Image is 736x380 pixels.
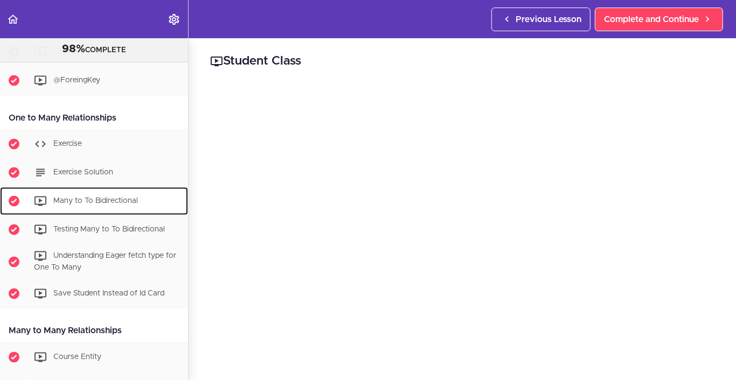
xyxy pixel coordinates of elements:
[595,8,723,31] a: Complete and Continue
[210,52,714,71] h2: Student Class
[604,13,699,26] span: Complete and Continue
[6,13,19,26] svg: Back to course curriculum
[34,252,176,272] span: Understanding Eager fetch type for One To Many
[491,8,591,31] a: Previous Lesson
[53,354,101,361] span: Course Entity
[53,197,138,205] span: Many to To Bidirectional
[53,140,82,147] span: Exercise
[168,13,180,26] svg: Settings Menu
[53,290,164,298] span: Save Student Instead of Id Card
[516,13,581,26] span: Previous Lesson
[53,76,100,84] span: @ForeingKey
[53,168,113,176] span: Exercise Solution
[62,44,85,54] span: 98%
[13,43,175,57] div: COMPLETE
[53,226,165,233] span: Testing Many to To Bidirectional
